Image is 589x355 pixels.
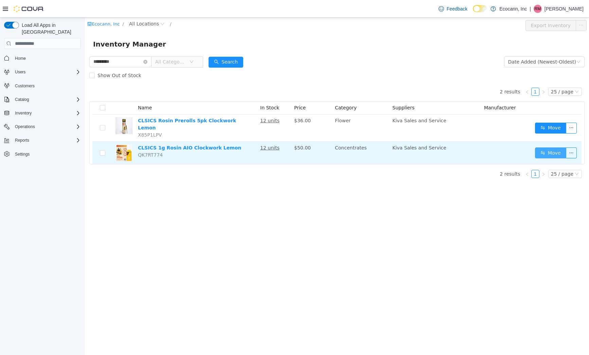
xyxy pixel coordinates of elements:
[8,21,85,32] span: Inventory Manager
[399,87,431,93] span: Manufacturer
[105,42,109,47] i: icon: down
[481,105,492,116] button: icon: ellipsis
[15,138,29,143] span: Reports
[307,127,361,133] span: Kiva Sales and Service
[447,5,467,12] span: Feedback
[12,136,32,144] button: Reports
[53,127,156,133] a: CLSICS 1g Rosin AIO Clockwork Lemon
[2,4,7,8] i: icon: shop
[1,149,84,159] button: Settings
[247,124,305,146] td: Concentrates
[1,108,84,118] button: Inventory
[490,72,494,77] i: icon: down
[446,70,454,78] li: 1
[436,2,470,16] a: Feedback
[490,154,494,159] i: icon: down
[1,81,84,91] button: Customers
[12,82,37,90] a: Customers
[12,95,32,104] button: Catalog
[12,150,81,158] span: Settings
[31,100,48,117] img: CLSICS Rosin Prerolls 5pk Clockwork Lemon hero shot
[454,152,463,160] li: Next Page
[10,55,59,60] span: Show Out of Stock
[15,152,30,157] span: Settings
[454,70,463,78] li: Next Page
[12,54,29,63] a: Home
[15,69,25,75] span: Users
[53,100,151,113] a: CLSICS Rosin Prerolls 5pk Clockwork Lemon
[450,105,481,116] button: icon: swapMove
[457,72,461,76] i: icon: right
[15,124,35,129] span: Operations
[447,70,454,78] a: 1
[423,39,491,49] div: Date Added (Newest-Oldest)
[499,5,527,13] p: Ecocann, Inc
[38,4,39,9] span: /
[440,72,444,76] i: icon: left
[491,2,502,13] button: icon: ellipsis
[124,39,158,50] button: icon: searchSearch
[446,152,454,160] li: 1
[175,127,195,133] u: 12 units
[441,2,491,13] button: Export Inventory
[250,87,272,93] span: Category
[415,70,435,78] li: 2 results
[530,5,531,13] p: |
[209,87,221,93] span: Price
[53,87,67,93] span: Name
[247,97,305,124] td: Flower
[12,136,81,144] span: Reports
[534,5,542,13] div: Ray Markland
[545,5,584,13] p: [PERSON_NAME]
[12,68,81,76] span: Users
[31,127,48,144] img: CLSICS 1g Rosin AIO Clockwork Lemon hero shot
[1,95,84,104] button: Catalog
[70,41,101,48] span: All Categories
[12,68,28,76] button: Users
[209,127,226,133] span: $50.00
[466,153,488,160] div: 25 / page
[209,100,226,106] span: $36.00
[12,95,81,104] span: Catalog
[481,130,492,141] button: icon: ellipsis
[58,42,63,46] i: icon: close-circle
[44,2,74,10] span: All Locations
[12,54,81,62] span: Home
[15,56,26,61] span: Home
[457,155,461,159] i: icon: right
[15,97,29,102] span: Catalog
[438,152,446,160] li: Previous Page
[53,114,77,120] span: X85P1LPV
[15,110,32,116] span: Inventory
[85,4,86,9] span: /
[12,123,81,131] span: Operations
[415,152,435,160] li: 2 results
[1,136,84,145] button: Reports
[12,82,81,90] span: Customers
[19,22,81,35] span: Load All Apps in [GEOGRAPHIC_DATA]
[14,5,44,12] img: Cova
[2,4,35,9] a: icon: shopEcocann, Inc
[1,67,84,77] button: Users
[12,123,38,131] button: Operations
[1,53,84,63] button: Home
[53,135,78,140] span: QK7RT774
[12,109,81,117] span: Inventory
[175,100,195,106] u: 12 units
[440,155,444,159] i: icon: left
[4,50,81,177] nav: Complex example
[447,153,454,160] a: 1
[535,5,541,13] span: RM
[492,42,496,47] i: icon: down
[1,122,84,131] button: Operations
[438,70,446,78] li: Previous Page
[473,5,487,12] input: Dark Mode
[466,70,488,78] div: 25 / page
[15,83,35,89] span: Customers
[12,150,32,158] a: Settings
[175,87,194,93] span: In Stock
[307,100,361,106] span: Kiva Sales and Service
[307,87,329,93] span: Suppliers
[12,109,34,117] button: Inventory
